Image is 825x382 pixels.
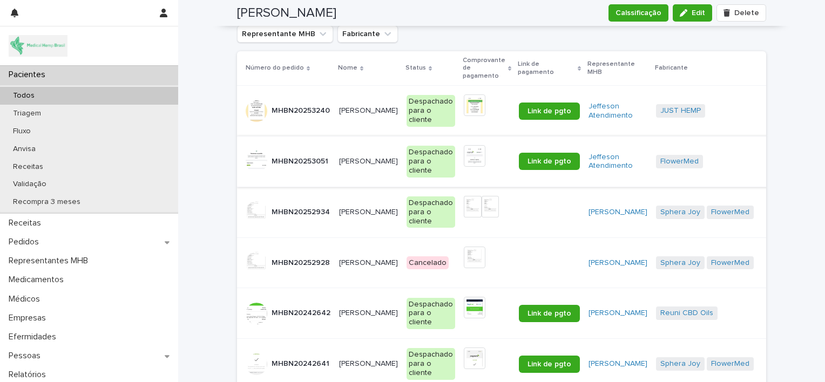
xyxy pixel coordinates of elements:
[4,256,97,266] p: Representantes MHB
[463,54,505,82] p: Comprovante de pagamento
[407,196,455,228] div: Despachado para o cliente
[528,360,571,368] span: Link de pgto
[589,359,647,369] a: [PERSON_NAME]
[4,218,50,228] p: Receitas
[237,25,333,43] button: Representante MHB
[407,298,455,329] div: Despachado para o cliente
[518,58,575,78] p: Link de pagamento
[711,258,749,268] a: FlowerMed
[660,208,700,217] a: Sphera Joy
[338,62,357,74] p: Nome
[407,348,455,379] div: Despachado para o cliente
[711,359,749,369] a: FlowerMed
[716,4,766,22] button: Delete
[4,370,55,380] p: Relatórios
[407,95,455,126] div: Despachado para o cliente
[587,58,648,78] p: Representante MHB
[4,91,43,100] p: Todos
[519,103,580,120] a: Link de pgto
[528,158,571,165] span: Link de pgto
[272,206,332,217] p: MHBN20252934
[246,62,304,74] p: Número do pedido
[528,310,571,317] span: Link de pgto
[655,62,688,74] p: Fabricante
[272,357,332,369] p: MHBN20242641
[4,313,55,323] p: Empresas
[405,62,426,74] p: Status
[339,357,400,369] p: Raphael Esper Kallas
[4,70,54,80] p: Pacientes
[272,306,333,318] p: MHBN20242642
[339,306,400,318] p: Raphael Esper Kallas
[407,146,455,177] div: Despachado para o cliente
[339,104,400,115] p: Raphael Esper Kallas
[660,157,699,166] a: FlowerMed
[4,237,48,247] p: Pedidos
[519,356,580,373] a: Link de pgto
[660,106,701,115] a: JUST HEMP
[589,208,647,217] a: [PERSON_NAME]
[339,155,400,166] p: Raphael Esper Kallas
[272,155,330,166] p: MHBN20253051
[339,206,400,217] p: Raphael Esper Kallas
[9,35,67,57] img: 4SJayOo8RSQX0lnsmxob
[608,4,668,22] button: Calssificação
[4,294,49,304] p: Médicos
[4,109,50,118] p: Triagem
[339,256,400,268] p: Raphael Esper Kallas
[519,153,580,170] a: Link de pgto
[4,332,65,342] p: Efermidades
[519,305,580,322] a: Link de pgto
[337,25,398,43] button: Fabricante
[660,309,713,318] a: Reuni CBD Oils
[4,351,49,361] p: Pessoas
[589,309,647,318] a: [PERSON_NAME]
[589,102,647,120] a: Jeffeson Atendimento
[4,180,55,189] p: Validação
[4,162,52,172] p: Receitas
[589,153,647,171] a: Jeffeson Atendimento
[660,258,700,268] a: Sphera Joy
[528,107,571,115] span: Link de pgto
[673,4,712,22] button: Edit
[272,104,332,115] p: MHBN20253240
[589,258,647,268] a: [PERSON_NAME]
[4,275,72,285] p: Medicamentos
[4,127,39,136] p: Fluxo
[734,9,759,17] span: Delete
[4,145,44,154] p: Anvisa
[272,256,332,268] p: MHBN20252928
[616,8,661,18] span: Calssificação
[660,359,700,369] a: Sphera Joy
[237,5,336,21] h2: [PERSON_NAME]
[407,256,449,270] div: Cancelado
[711,208,749,217] a: FlowerMed
[4,197,89,207] p: Recompra 3 meses
[692,9,705,17] span: Edit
